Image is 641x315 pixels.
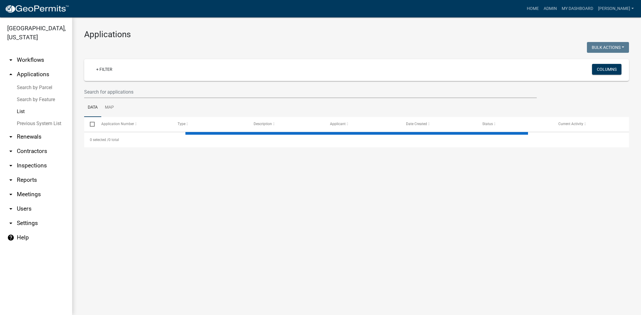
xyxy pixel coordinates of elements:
[406,122,427,126] span: Date Created
[172,117,248,131] datatable-header-cell: Type
[7,148,14,155] i: arrow_drop_down
[102,122,134,126] span: Application Number
[559,122,584,126] span: Current Activity
[84,132,629,147] div: 0 total
[7,133,14,140] i: arrow_drop_down
[553,117,629,131] datatable-header-cell: Current Activity
[596,3,636,14] a: [PERSON_NAME]
[7,220,14,227] i: arrow_drop_down
[482,122,493,126] span: Status
[84,98,101,117] a: Data
[559,3,596,14] a: My Dashboard
[541,3,559,14] a: Admin
[330,122,346,126] span: Applicant
[7,71,14,78] i: arrow_drop_up
[91,64,117,75] a: + Filter
[587,42,629,53] button: Bulk Actions
[400,117,477,131] datatable-header-cell: Date Created
[7,205,14,212] i: arrow_drop_down
[84,29,629,40] h3: Applications
[592,64,621,75] button: Columns
[84,117,96,131] datatable-header-cell: Select
[7,162,14,169] i: arrow_drop_down
[477,117,553,131] datatable-header-cell: Status
[7,56,14,64] i: arrow_drop_down
[96,117,172,131] datatable-header-cell: Application Number
[7,191,14,198] i: arrow_drop_down
[248,117,324,131] datatable-header-cell: Description
[84,86,537,98] input: Search for applications
[90,138,108,142] span: 0 selected /
[254,122,272,126] span: Description
[7,234,14,241] i: help
[524,3,541,14] a: Home
[101,98,118,117] a: Map
[324,117,401,131] datatable-header-cell: Applicant
[178,122,185,126] span: Type
[7,176,14,184] i: arrow_drop_down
